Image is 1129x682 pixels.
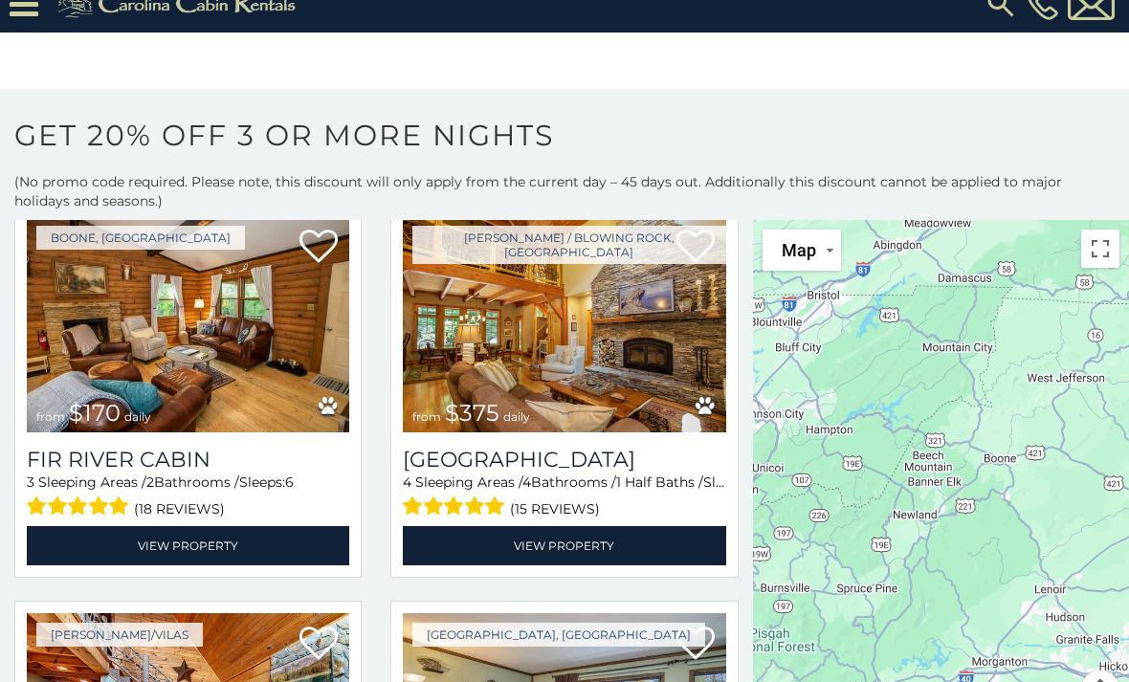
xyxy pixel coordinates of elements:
span: Map [782,240,816,260]
button: Toggle fullscreen view [1081,230,1119,268]
span: 2 [146,473,154,491]
a: View Property [403,526,725,565]
span: $375 [445,399,499,427]
a: Add to favorites [299,625,338,665]
a: Boone, [GEOGRAPHIC_DATA] [36,226,245,250]
span: (15 reviews) [510,496,600,521]
div: Sleeping Areas / Bathrooms / Sleeps: [403,473,725,521]
a: [GEOGRAPHIC_DATA], [GEOGRAPHIC_DATA] [412,623,705,647]
img: Mountain Song Lodge [403,216,725,432]
span: daily [124,409,151,424]
div: Sleeping Areas / Bathrooms / Sleeps: [27,473,349,521]
span: from [36,409,65,424]
span: from [412,409,441,424]
span: 4 [403,473,411,491]
a: Fir River Cabin from $170 daily [27,216,349,432]
span: daily [503,409,530,424]
span: 6 [285,473,294,491]
span: (18 reviews) [134,496,225,521]
a: [GEOGRAPHIC_DATA] [403,447,725,473]
a: Mountain Song Lodge from $375 daily [403,216,725,432]
a: Fir River Cabin [27,447,349,473]
button: Change map style [763,230,841,271]
a: View Property [27,526,349,565]
a: [PERSON_NAME] / Blowing Rock, [GEOGRAPHIC_DATA] [412,226,725,264]
h3: Mountain Song Lodge [403,447,725,473]
a: Add to favorites [299,228,338,268]
span: 4 [522,473,531,491]
span: $170 [69,399,121,427]
span: 3 [27,473,34,491]
a: [PERSON_NAME]/Vilas [36,623,203,647]
img: Fir River Cabin [27,216,349,432]
span: 1 Half Baths / [616,473,703,491]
